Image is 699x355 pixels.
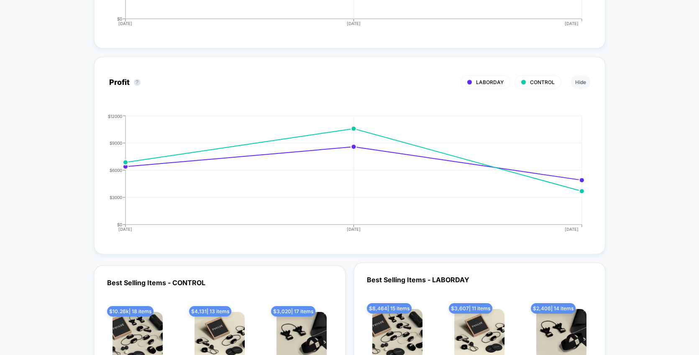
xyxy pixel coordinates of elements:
tspan: $9000 [110,140,122,145]
tspan: $6000 [110,167,122,172]
tspan: [DATE] [347,227,361,232]
tspan: [DATE] [565,21,579,26]
tspan: $0 [117,16,122,21]
span: $ 4,131 | 13 items [189,306,231,317]
span: $ 3,607 | 11 items [449,303,492,314]
span: $ 2,406 | 14 items [531,303,576,314]
tspan: [DATE] [119,227,133,232]
tspan: [DATE] [565,227,579,232]
button: ? [134,79,141,86]
span: $ 10.26k | 18 items [107,306,154,317]
span: $ 3,020 | 17 items [271,306,315,317]
span: CONTROL [530,79,555,85]
button: Hide [571,75,590,89]
span: $ 8,464 | 15 items [367,303,412,314]
tspan: $12000 [108,113,122,118]
tspan: [DATE] [347,21,361,26]
tspan: $3000 [110,194,122,199]
tspan: $0 [117,222,122,227]
div: PROFIT [101,114,582,239]
span: LABORDAY [476,79,504,85]
tspan: [DATE] [119,21,133,26]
